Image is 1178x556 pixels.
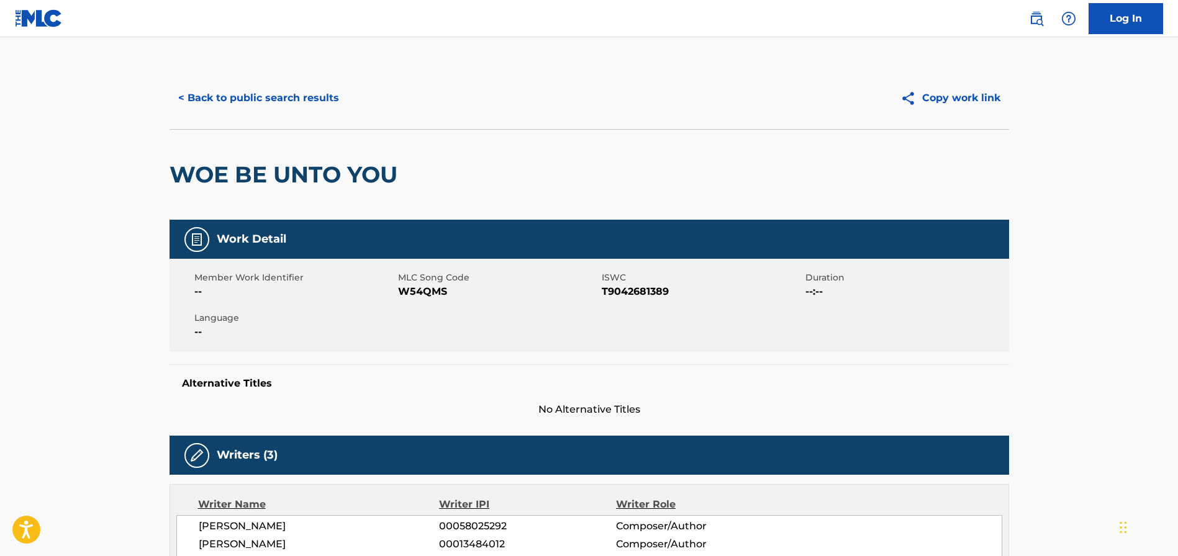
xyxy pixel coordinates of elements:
[602,271,802,284] span: ISWC
[1029,11,1044,26] img: search
[1089,3,1163,34] a: Log In
[1116,496,1178,556] iframe: Chat Widget
[1120,509,1127,546] div: Drag
[805,284,1006,299] span: --:--
[616,497,777,512] div: Writer Role
[616,537,777,552] span: Composer/Author
[194,271,395,284] span: Member Work Identifier
[616,519,777,534] span: Composer/Author
[398,271,599,284] span: MLC Song Code
[15,9,63,27] img: MLC Logo
[439,497,616,512] div: Writer IPI
[892,83,1009,114] button: Copy work link
[217,232,286,246] h5: Work Detail
[170,83,348,114] button: < Back to public search results
[602,284,802,299] span: T9042681389
[199,519,440,534] span: [PERSON_NAME]
[398,284,599,299] span: W54QMS
[1056,6,1081,31] div: Help
[194,325,395,339] span: --
[198,497,440,512] div: Writer Name
[182,377,997,390] h5: Alternative Titles
[805,271,1006,284] span: Duration
[189,448,204,463] img: Writers
[194,312,395,325] span: Language
[170,402,1009,417] span: No Alternative Titles
[199,537,440,552] span: [PERSON_NAME]
[1024,6,1049,31] a: Public Search
[170,161,404,189] h2: WOE BE UNTO YOU
[189,232,204,247] img: Work Detail
[439,537,615,552] span: 00013484012
[900,91,922,106] img: Copy work link
[194,284,395,299] span: --
[217,448,278,462] h5: Writers (3)
[1061,11,1076,26] img: help
[439,519,615,534] span: 00058025292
